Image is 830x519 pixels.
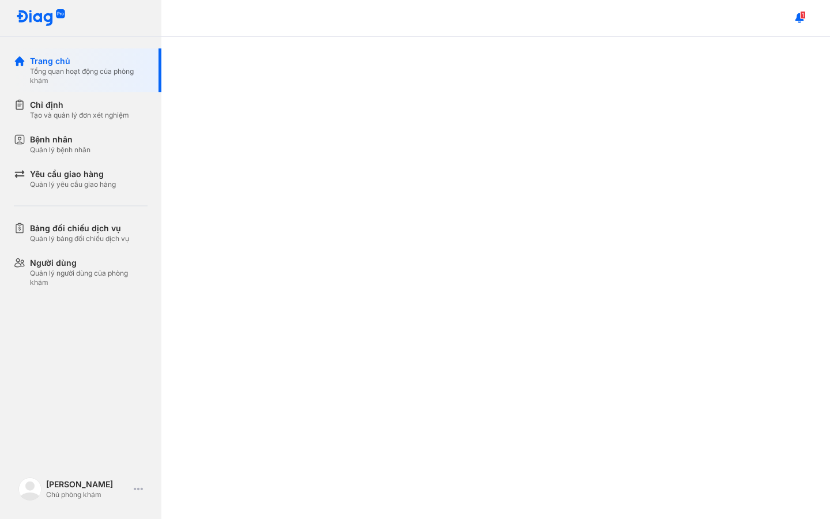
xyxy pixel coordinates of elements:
[30,269,148,287] div: Quản lý người dùng của phòng khám
[30,168,116,180] div: Yêu cầu giao hàng
[30,234,129,243] div: Quản lý bảng đối chiếu dịch vụ
[30,99,129,111] div: Chỉ định
[30,145,90,155] div: Quản lý bệnh nhân
[46,490,129,499] div: Chủ phòng khám
[30,55,148,67] div: Trang chủ
[30,257,148,269] div: Người dùng
[16,9,66,27] img: logo
[30,67,148,85] div: Tổng quan hoạt động của phòng khám
[18,477,41,501] img: logo
[800,11,806,19] span: 1
[46,479,129,490] div: [PERSON_NAME]
[30,111,129,120] div: Tạo và quản lý đơn xét nghiệm
[30,180,116,189] div: Quản lý yêu cầu giao hàng
[30,223,129,234] div: Bảng đối chiếu dịch vụ
[30,134,90,145] div: Bệnh nhân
